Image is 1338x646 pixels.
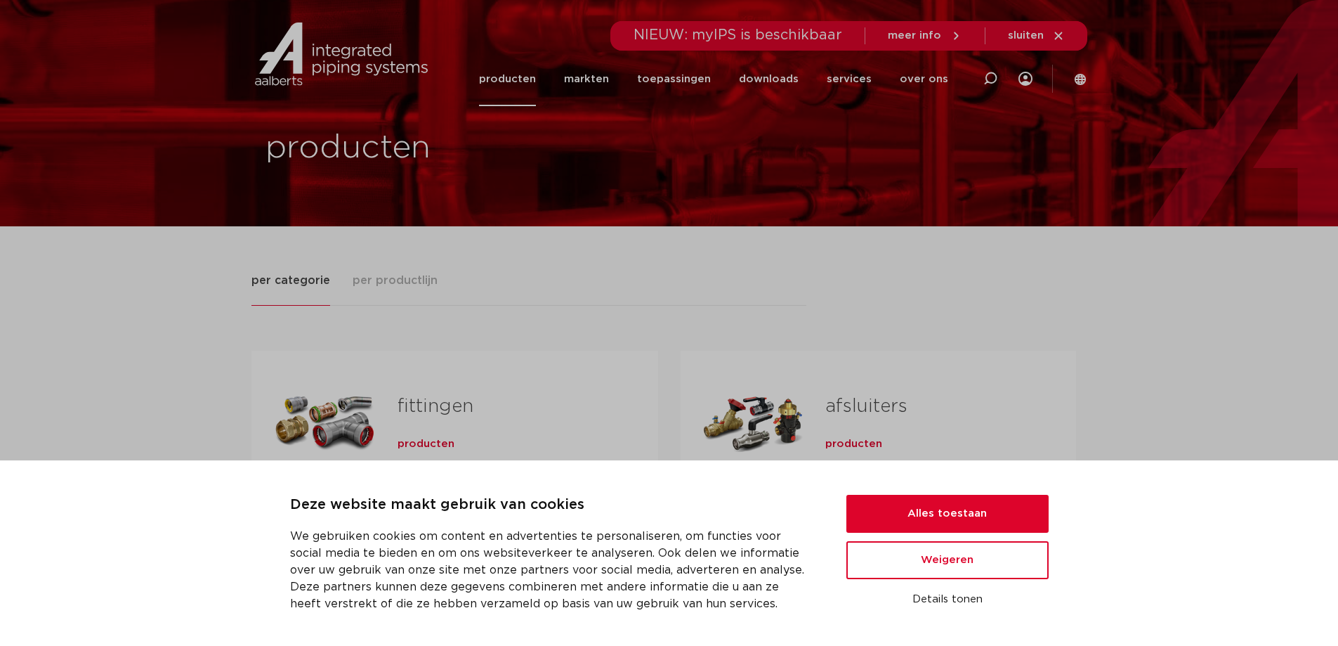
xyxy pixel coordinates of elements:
a: meer info [888,30,962,42]
p: Deze website maakt gebruik van cookies [290,494,813,517]
span: NIEUW: myIPS is beschikbaar [634,28,842,42]
h1: producten [265,126,662,171]
span: per categorie [251,272,330,289]
span: per productlijn [353,272,438,289]
a: afsluiters [825,397,907,415]
a: services [827,52,872,106]
a: markten [564,52,609,106]
button: Details tonen [846,588,1049,612]
button: Weigeren [846,541,1049,579]
a: downloads [739,52,799,106]
span: sluiten [1008,30,1044,41]
a: over ons [900,52,948,106]
a: producten [825,437,882,451]
button: Alles toestaan [846,495,1049,533]
span: meer info [888,30,941,41]
a: toepassingen [637,52,711,106]
nav: Menu [479,52,948,106]
a: producten [398,437,454,451]
p: We gebruiken cookies om content en advertenties te personaliseren, om functies voor social media ... [290,528,813,612]
a: sluiten [1008,30,1065,42]
a: producten [479,52,536,106]
a: fittingen [398,397,473,415]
